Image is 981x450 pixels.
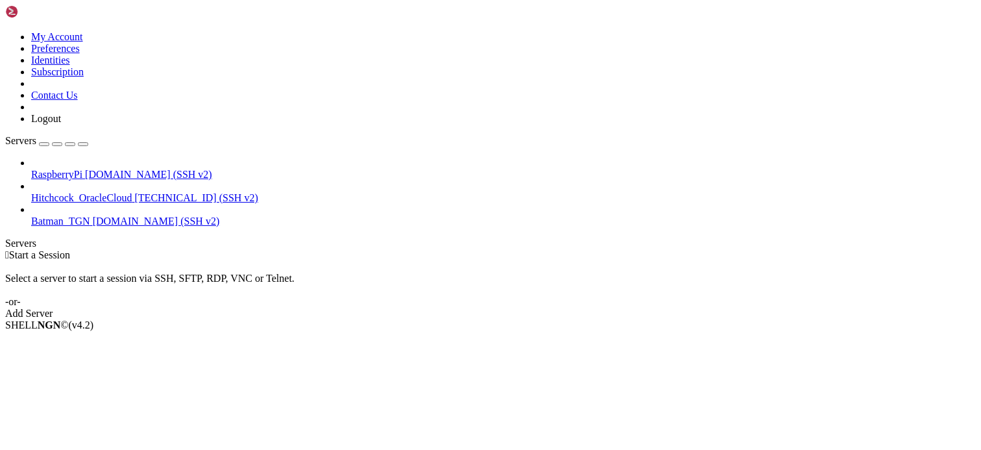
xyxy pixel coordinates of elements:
[31,113,61,124] a: Logout
[85,169,212,180] span: [DOMAIN_NAME] (SSH v2)
[69,319,94,331] span: 4.2.0
[31,55,70,66] a: Identities
[5,319,93,331] span: SHELL ©
[31,169,82,180] span: RaspberryPi
[135,192,258,203] span: [TECHNICAL_ID] (SSH v2)
[38,319,61,331] b: NGN
[5,5,80,18] img: Shellngn
[5,261,976,308] div: Select a server to start a session via SSH, SFTP, RDP, VNC or Telnet. -or-
[9,249,70,260] span: Start a Session
[5,238,976,249] div: Servers
[5,135,36,146] span: Servers
[31,157,976,181] li: RaspberryPi [DOMAIN_NAME] (SSH v2)
[31,90,78,101] a: Contact Us
[93,216,220,227] span: [DOMAIN_NAME] (SSH v2)
[5,135,88,146] a: Servers
[5,308,976,319] div: Add Server
[31,181,976,204] li: Hitchcock_OracleCloud [TECHNICAL_ID] (SSH v2)
[31,192,976,204] a: Hitchcock_OracleCloud [TECHNICAL_ID] (SSH v2)
[31,216,90,227] span: Batman_TGN
[31,204,976,227] li: Batman_TGN [DOMAIN_NAME] (SSH v2)
[31,169,976,181] a: RaspberryPi [DOMAIN_NAME] (SSH v2)
[31,43,80,54] a: Preferences
[31,216,976,227] a: Batman_TGN [DOMAIN_NAME] (SSH v2)
[31,66,84,77] a: Subscription
[31,31,83,42] a: My Account
[5,249,9,260] span: 
[31,192,132,203] span: Hitchcock_OracleCloud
